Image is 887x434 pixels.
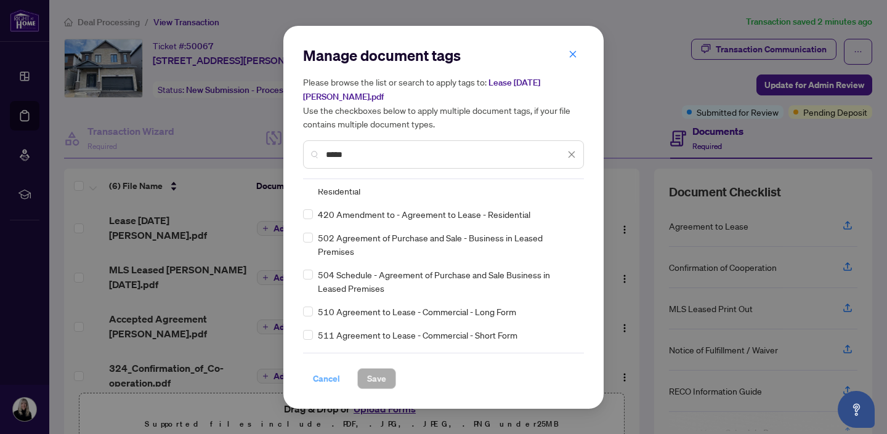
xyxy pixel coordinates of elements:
[313,369,340,388] span: Cancel
[567,150,576,159] span: close
[303,75,584,131] h5: Please browse the list or search to apply tags to: Use the checkboxes below to apply multiple doc...
[318,328,517,342] span: 511 Agreement to Lease - Commercial - Short Form
[569,50,577,58] span: close
[318,268,577,295] span: 504 Schedule - Agreement of Purchase and Sale Business in Leased Premises
[318,207,530,221] span: 420 Amendment to - Agreement to Lease - Residential
[303,77,540,102] span: Lease [DATE] [PERSON_NAME].pdf
[318,305,516,318] span: 510 Agreement to Lease - Commercial - Long Form
[303,368,350,389] button: Cancel
[318,231,577,258] span: 502 Agreement of Purchase and Sale - Business in Leased Premises
[838,391,875,428] button: Open asap
[357,368,396,389] button: Save
[303,46,584,65] h2: Manage document tags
